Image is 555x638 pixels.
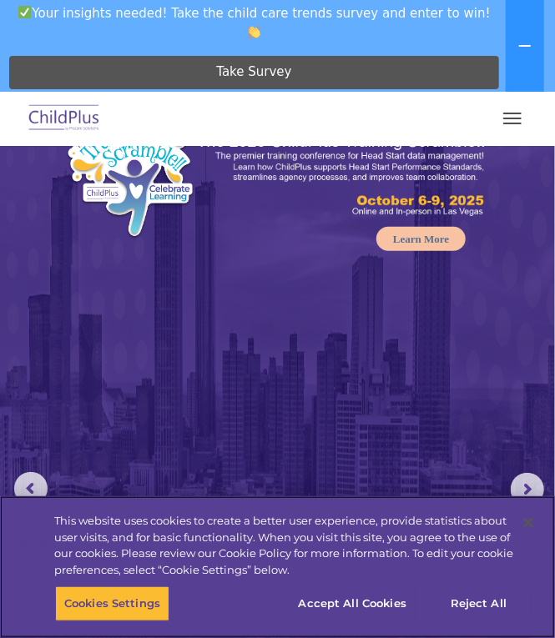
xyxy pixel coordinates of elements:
a: Take Survey [9,56,499,89]
button: Close [510,505,547,541]
div: This website uses cookies to create a better user experience, provide statistics about user visit... [54,513,514,578]
button: Cookies Settings [55,586,169,621]
span: Take Survey [216,58,291,87]
img: ✅ [18,6,31,18]
img: ChildPlus by Procare Solutions [25,99,103,138]
button: Reject All [426,586,531,621]
img: 👏 [248,26,260,38]
button: Accept All Cookies [290,586,416,621]
a: Learn More [376,227,466,251]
